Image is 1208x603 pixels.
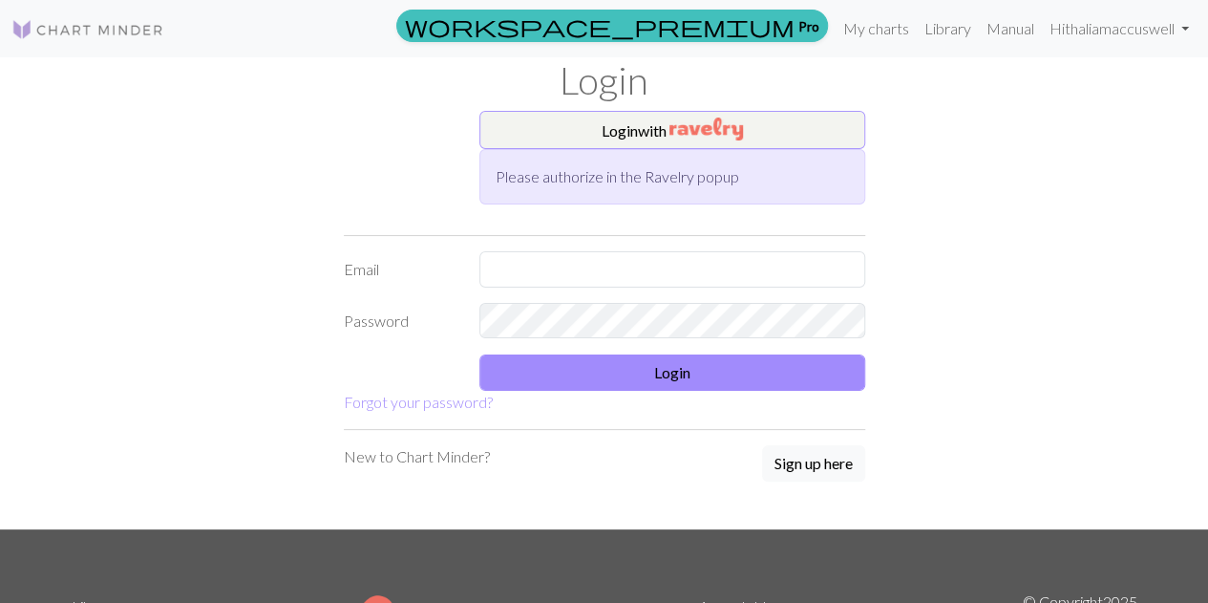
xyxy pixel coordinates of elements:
[479,149,865,205] div: Please authorize in the Ravelry popup
[344,445,490,468] p: New to Chart Minder?
[332,251,469,288] label: Email
[396,10,828,42] a: Pro
[11,18,164,41] img: Logo
[979,10,1042,48] a: Manual
[60,57,1149,103] h1: Login
[762,445,865,484] a: Sign up here
[479,111,865,149] button: Loginwith
[479,355,865,391] button: Login
[762,445,865,482] button: Sign up here
[332,303,469,339] label: Password
[669,118,743,140] img: Ravelry
[344,393,493,411] a: Forgot your password?
[1042,10,1197,48] a: Hithaliamaccuswell
[917,10,979,48] a: Library
[405,12,795,39] span: workspace_premium
[836,10,917,48] a: My charts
